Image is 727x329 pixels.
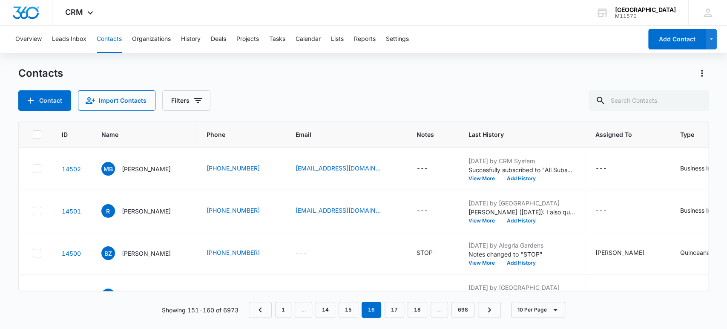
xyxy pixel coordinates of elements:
[78,90,155,111] button: Import Contacts
[97,26,122,53] button: Contacts
[101,162,186,176] div: Name - Mesha B - Select to Edit Field
[589,90,709,111] input: Search Contacts
[354,26,376,53] button: Reports
[211,26,226,53] button: Deals
[595,248,660,258] div: Assigned To - Cynthia Peraza - Select to Edit Field
[101,289,115,302] span: KB
[296,206,381,215] a: [EMAIL_ADDRESS][DOMAIN_NAME]
[316,302,335,318] a: Page 14
[385,302,404,318] a: Page 17
[162,90,210,111] button: Filters
[18,67,63,80] h1: Contacts
[451,302,474,318] a: Page 698
[101,246,115,260] span: BZ
[296,248,307,258] div: ---
[132,26,171,53] button: Organizations
[101,246,186,260] div: Name - Brenda Zamora - Select to Edit Field
[296,164,381,173] a: [EMAIL_ADDRESS][DOMAIN_NAME]
[181,26,201,53] button: History
[478,302,501,318] a: Next Page
[62,208,81,215] a: Navigate to contact details page for Reyna
[615,6,676,13] div: account name
[207,164,275,174] div: Phone - (337) 485-0331 - Select to Edit Field
[122,207,171,216] p: [PERSON_NAME]
[62,250,81,257] a: Navigate to contact details page for Brenda Zamora
[417,164,443,174] div: Notes - - Select to Edit Field
[18,90,71,111] button: Add Contact
[468,156,575,165] p: [DATE] by CRM System
[296,248,322,258] div: Email - - Select to Edit Field
[362,302,381,318] em: 16
[101,130,174,139] span: Name
[680,248,716,257] div: Quinceanera
[595,290,607,300] div: ---
[296,130,384,139] span: Email
[595,164,607,174] div: ---
[615,13,676,19] div: account id
[275,302,291,318] a: Page 1
[501,218,542,223] button: Add History
[207,290,260,299] a: [PHONE_NUMBER]
[501,260,542,266] button: Add History
[417,290,428,300] div: ---
[101,162,115,176] span: MB
[52,26,86,53] button: Leads Inbox
[296,290,396,300] div: Email - kira199225@gmail.com - Select to Edit Field
[595,206,622,216] div: Assigned To - - Select to Edit Field
[595,130,647,139] span: Assigned To
[101,204,115,218] span: R
[680,164,725,173] div: Business Inquiry
[101,204,186,218] div: Name - Reyna - Select to Edit Field
[207,248,275,258] div: Phone - (281) 203-1845 - Select to Edit Field
[595,248,644,257] div: [PERSON_NAME]
[680,206,725,215] div: Business Inquiry
[249,302,501,318] nav: Pagination
[207,290,275,300] div: Phone - (832) 329-8216 - Select to Edit Field
[468,241,575,250] p: [DATE] by Alegria Gardens
[236,26,259,53] button: Projects
[296,290,381,299] a: [EMAIL_ADDRESS][DOMAIN_NAME]
[468,218,501,223] button: View More
[162,306,239,315] p: Showing 151-160 of 6973
[695,66,709,80] button: Actions
[207,206,260,215] a: [PHONE_NUMBER]
[417,290,443,300] div: Notes - - Select to Edit Field
[62,130,69,139] span: ID
[468,199,575,208] p: [DATE] by [GEOGRAPHIC_DATA]
[62,165,81,173] a: Navigate to contact details page for Mesha B
[65,8,83,17] span: CRM
[296,206,396,216] div: Email - reyna15chucha@gmail.com - Select to Edit Field
[680,290,725,299] div: Business Inquiry
[648,29,706,49] button: Add Contact
[468,250,575,259] p: Notes changed to "STOP"
[408,302,427,318] a: Page 18
[122,164,171,173] p: [PERSON_NAME]
[331,26,344,53] button: Lists
[468,208,575,216] p: [PERSON_NAME] ([DATE]): I also quoted the client $2,350 plus tax for the Adore package for a [DAT...
[15,26,42,53] button: Overview
[269,26,285,53] button: Tasks
[468,283,575,292] p: [DATE] by [GEOGRAPHIC_DATA]
[511,302,565,318] button: 10 Per Page
[595,290,622,300] div: Assigned To - - Select to Edit Field
[296,26,321,53] button: Calendar
[468,260,501,266] button: View More
[122,249,171,258] p: [PERSON_NAME]
[468,165,575,174] p: Succesfully subscribed to "All Subscribers".
[386,26,409,53] button: Settings
[207,130,263,139] span: Phone
[417,248,448,258] div: Notes - STOP - Select to Edit Field
[417,248,433,257] div: STOP
[296,164,396,174] div: Email - bre.ail_jmb@yahoo.com - Select to Edit Field
[417,130,448,139] span: Notes
[207,206,275,216] div: Phone - (832) 970-5641 - Select to Edit Field
[417,206,428,216] div: ---
[595,206,607,216] div: ---
[501,176,542,181] button: Add History
[249,302,272,318] a: Previous Page
[207,248,260,257] a: [PHONE_NUMBER]
[417,206,443,216] div: Notes - - Select to Edit Field
[101,289,186,302] div: Name - Karina Barrera - Select to Edit Field
[122,291,171,300] p: [PERSON_NAME]
[468,130,563,139] span: Last History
